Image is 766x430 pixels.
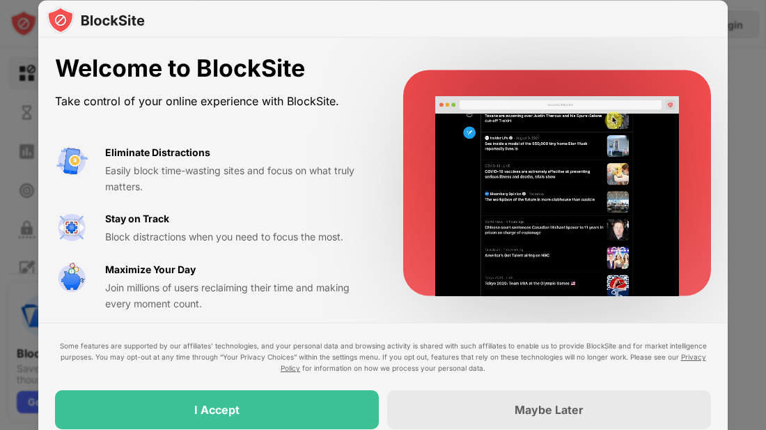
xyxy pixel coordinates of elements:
img: value-focus.svg [55,211,88,245]
div: Take control of your online experience with BlockSite. [55,91,370,112]
div: Easily block time-wasting sites and focus on what truly matters. [105,163,370,194]
div: Maximize Your Day [105,261,196,277]
div: Join millions of users reclaiming their time and making every moment count. [105,280,370,312]
div: Eliminate Distractions [105,144,210,160]
div: I Accept [194,403,240,417]
img: value-avoid-distractions.svg [55,144,88,178]
img: logo-blocksite.svg [47,6,145,33]
div: Maybe Later [515,403,584,417]
img: value-safe-time.svg [55,261,88,295]
div: Stay on Track [105,211,169,226]
div: Welcome to BlockSite [55,54,370,83]
div: Block distractions when you need to focus the most. [105,229,370,245]
div: Some features are supported by our affiliates’ technologies, and your personal data and browsing ... [55,340,711,374]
